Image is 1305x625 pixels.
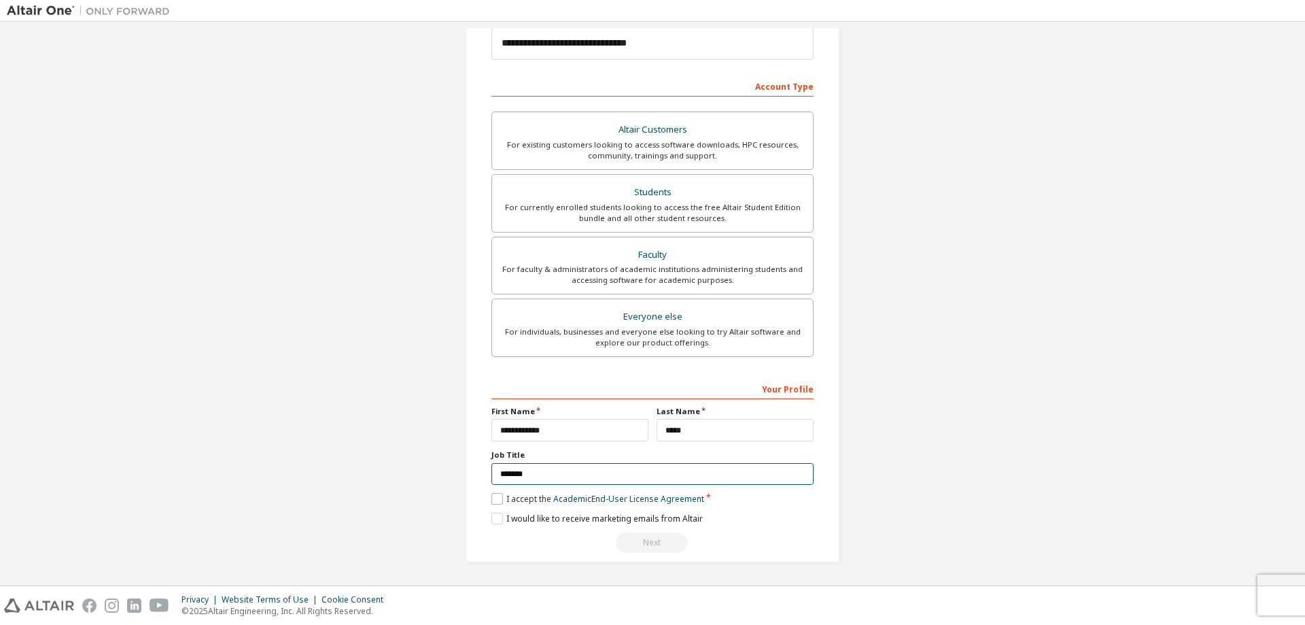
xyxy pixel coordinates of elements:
[500,326,805,348] div: For individuals, businesses and everyone else looking to try Altair software and explore our prod...
[127,598,141,613] img: linkedin.svg
[491,75,814,97] div: Account Type
[181,605,391,617] p: © 2025 Altair Engineering, Inc. All Rights Reserved.
[7,4,177,18] img: Altair One
[500,183,805,202] div: Students
[491,406,648,417] label: First Name
[553,493,704,505] a: Academic End-User License Agreement
[500,246,805,265] div: Faculty
[4,598,74,613] img: altair_logo.svg
[491,533,814,553] div: Read and acccept EULA to continue
[150,598,169,613] img: youtube.svg
[491,493,704,505] label: I accept the
[500,202,805,224] div: For currently enrolled students looking to access the free Altair Student Edition bundle and all ...
[321,594,391,605] div: Cookie Consent
[82,598,97,613] img: facebook.svg
[500,264,805,286] div: For faculty & administrators of academic institutions administering students and accessing softwa...
[491,377,814,399] div: Your Profile
[500,120,805,139] div: Altair Customers
[181,594,222,605] div: Privacy
[105,598,119,613] img: instagram.svg
[500,307,805,326] div: Everyone else
[491,513,703,524] label: I would like to receive marketing emails from Altair
[657,406,814,417] label: Last Name
[491,450,814,460] label: Job Title
[222,594,321,605] div: Website Terms of Use
[500,139,805,161] div: For existing customers looking to access software downloads, HPC resources, community, trainings ...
